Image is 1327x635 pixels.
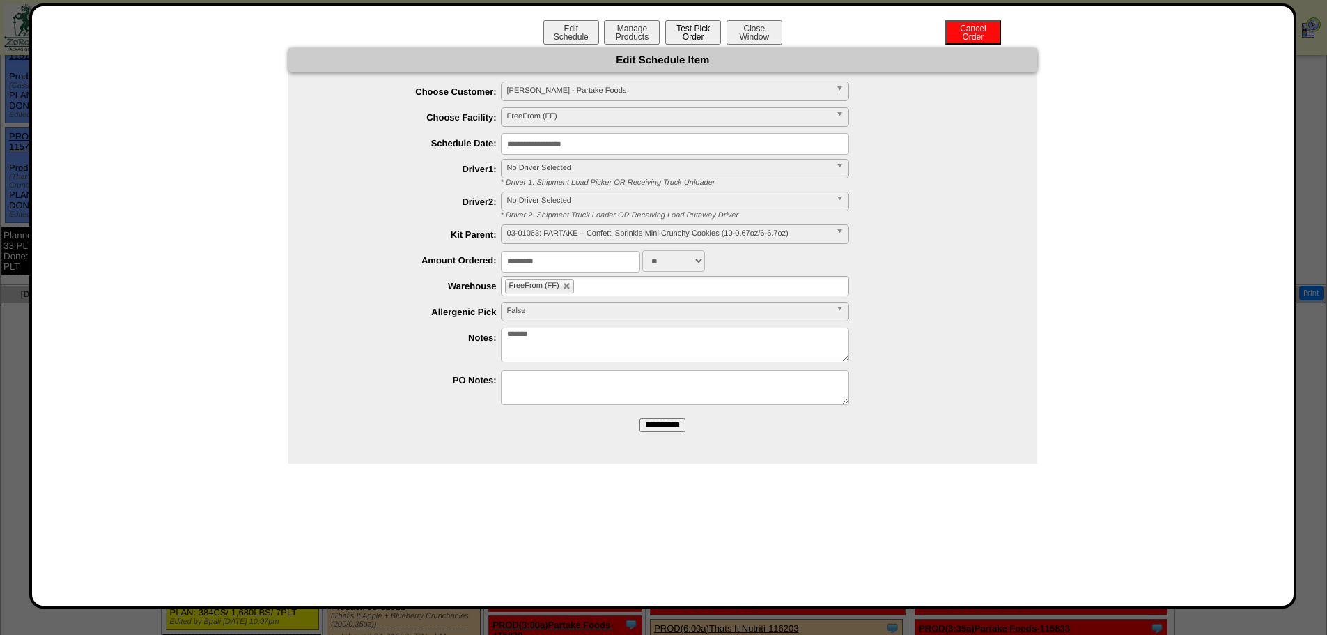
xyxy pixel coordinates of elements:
label: Choose Facility: [316,112,501,123]
span: No Driver Selected [507,160,830,176]
span: 03-01063: PARTAKE – Confetti Sprinkle Mini Crunchy Cookies (10-0.67oz/6-6.7oz) [507,225,830,242]
label: PO Notes: [316,375,501,385]
button: CancelOrder [945,20,1001,45]
button: ManageProducts [604,20,660,45]
a: CloseWindow [725,31,784,42]
span: [PERSON_NAME] - Partake Foods [507,82,830,99]
div: * Driver 2: Shipment Truck Loader OR Receiving Load Putaway Driver [490,211,1037,220]
span: False [507,303,830,319]
span: FreeFrom (FF) [507,108,830,125]
label: Amount Ordered: [316,255,501,266]
div: * Driver 1: Shipment Load Picker OR Receiving Truck Unloader [490,178,1037,187]
label: Kit Parent: [316,229,501,240]
button: Test PickOrder [665,20,721,45]
label: Driver1: [316,164,501,174]
label: Choose Customer: [316,86,501,97]
button: CloseWindow [727,20,782,45]
label: Allergenic Pick [316,307,501,317]
label: Warehouse [316,281,501,291]
label: Driver2: [316,197,501,207]
label: Notes: [316,332,501,343]
label: Schedule Date: [316,138,501,148]
span: No Driver Selected [507,192,830,209]
span: FreeFrom (FF) [509,282,559,290]
button: EditSchedule [543,20,599,45]
div: Edit Schedule Item [288,48,1037,72]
